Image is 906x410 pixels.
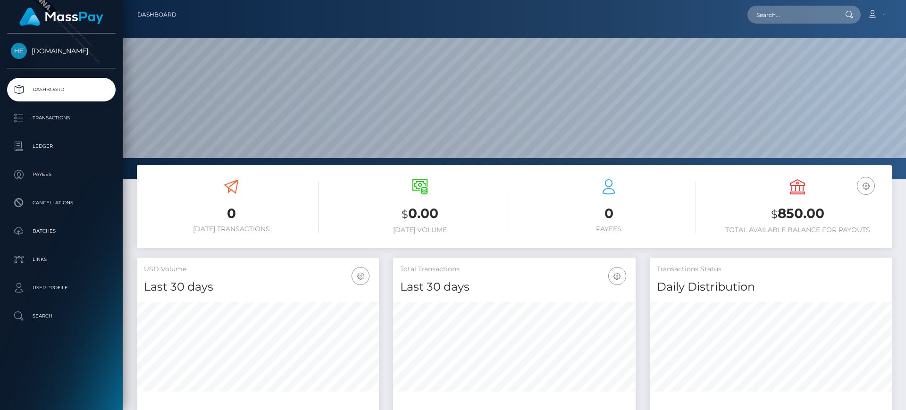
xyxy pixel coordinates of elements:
h5: Transactions Status [657,265,885,274]
input: Search... [747,6,836,24]
h5: USD Volume [144,265,372,274]
a: Dashboard [137,5,176,25]
p: Payees [11,167,112,182]
h3: 0.00 [333,204,507,224]
a: Payees [7,163,116,186]
h6: [DATE] Volume [333,226,507,234]
p: User Profile [11,281,112,295]
p: Cancellations [11,196,112,210]
p: Transactions [11,111,112,125]
h4: Last 30 days [144,279,372,295]
a: Links [7,248,116,271]
img: Hellomillions.com [11,43,27,59]
a: User Profile [7,276,116,300]
h3: 0 [144,204,319,223]
p: Dashboard [11,83,112,97]
p: Search [11,309,112,323]
span: [DOMAIN_NAME] [7,47,116,55]
h6: [DATE] Transactions [144,225,319,233]
a: Transactions [7,106,116,130]
a: Cancellations [7,191,116,215]
a: Dashboard [7,78,116,101]
a: Search [7,304,116,328]
small: $ [402,208,408,221]
a: Batches [7,219,116,243]
h4: Daily Distribution [657,279,885,295]
h3: 850.00 [710,204,885,224]
h6: Total Available Balance for Payouts [710,226,885,234]
a: Ledger [7,134,116,158]
h5: Total Transactions [400,265,628,274]
img: MassPay Logo [19,8,103,26]
p: Batches [11,224,112,238]
h3: 0 [521,204,696,223]
p: Links [11,252,112,267]
h4: Last 30 days [400,279,628,295]
p: Ledger [11,139,112,153]
h6: Payees [521,225,696,233]
small: $ [771,208,778,221]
